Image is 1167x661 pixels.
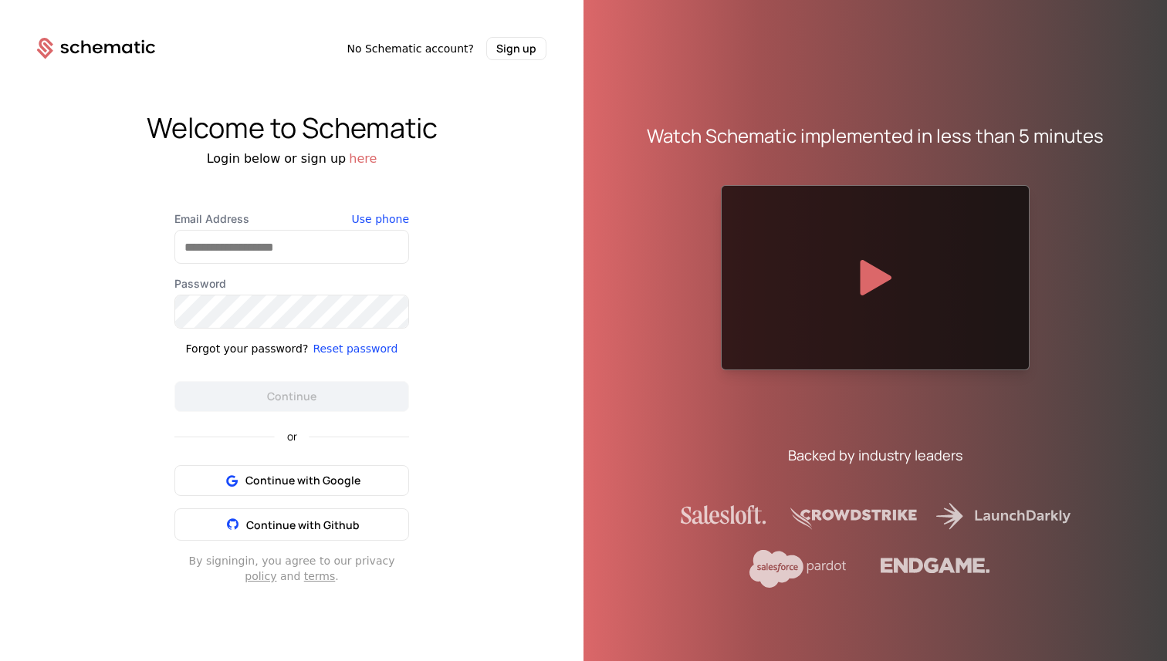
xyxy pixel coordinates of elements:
button: Use phone [352,211,409,227]
div: Watch Schematic implemented in less than 5 minutes [647,123,1104,148]
div: By signing in , you agree to our privacy and . [174,553,409,584]
label: Email Address [174,211,409,227]
span: No Schematic account? [347,41,474,56]
button: Continue [174,381,409,412]
button: Continue with Google [174,465,409,496]
a: policy [245,570,276,582]
button: here [349,150,377,168]
span: Continue with Github [246,518,360,532]
button: Continue with Github [174,508,409,541]
button: Reset password [313,341,397,356]
label: Password [174,276,409,292]
a: terms [304,570,336,582]
span: or [275,431,310,442]
button: Sign up [486,37,546,60]
div: Forgot your password? [186,341,309,356]
div: Backed by industry leaders [788,444,962,466]
span: Continue with Google [245,473,360,488]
